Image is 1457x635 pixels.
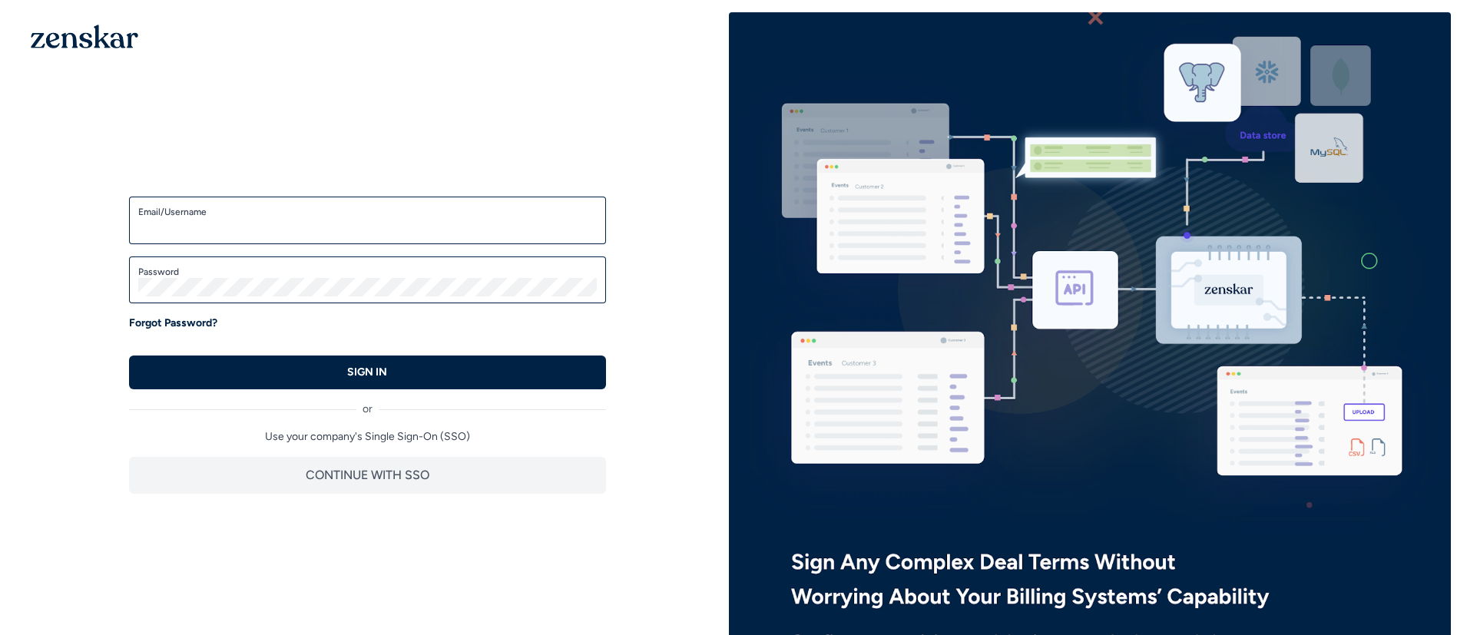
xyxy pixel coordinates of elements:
[129,429,606,445] p: Use your company's Single Sign-On (SSO)
[138,266,597,278] label: Password
[129,316,217,331] a: Forgot Password?
[138,206,597,218] label: Email/Username
[129,356,606,389] button: SIGN IN
[129,389,606,417] div: or
[347,365,387,380] p: SIGN IN
[129,457,606,494] button: CONTINUE WITH SSO
[31,25,138,48] img: 1OGAJ2xQqyY4LXKgY66KYq0eOWRCkrZdAb3gUhuVAqdWPZE9SRJmCz+oDMSn4zDLXe31Ii730ItAGKgCKgCCgCikA4Av8PJUP...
